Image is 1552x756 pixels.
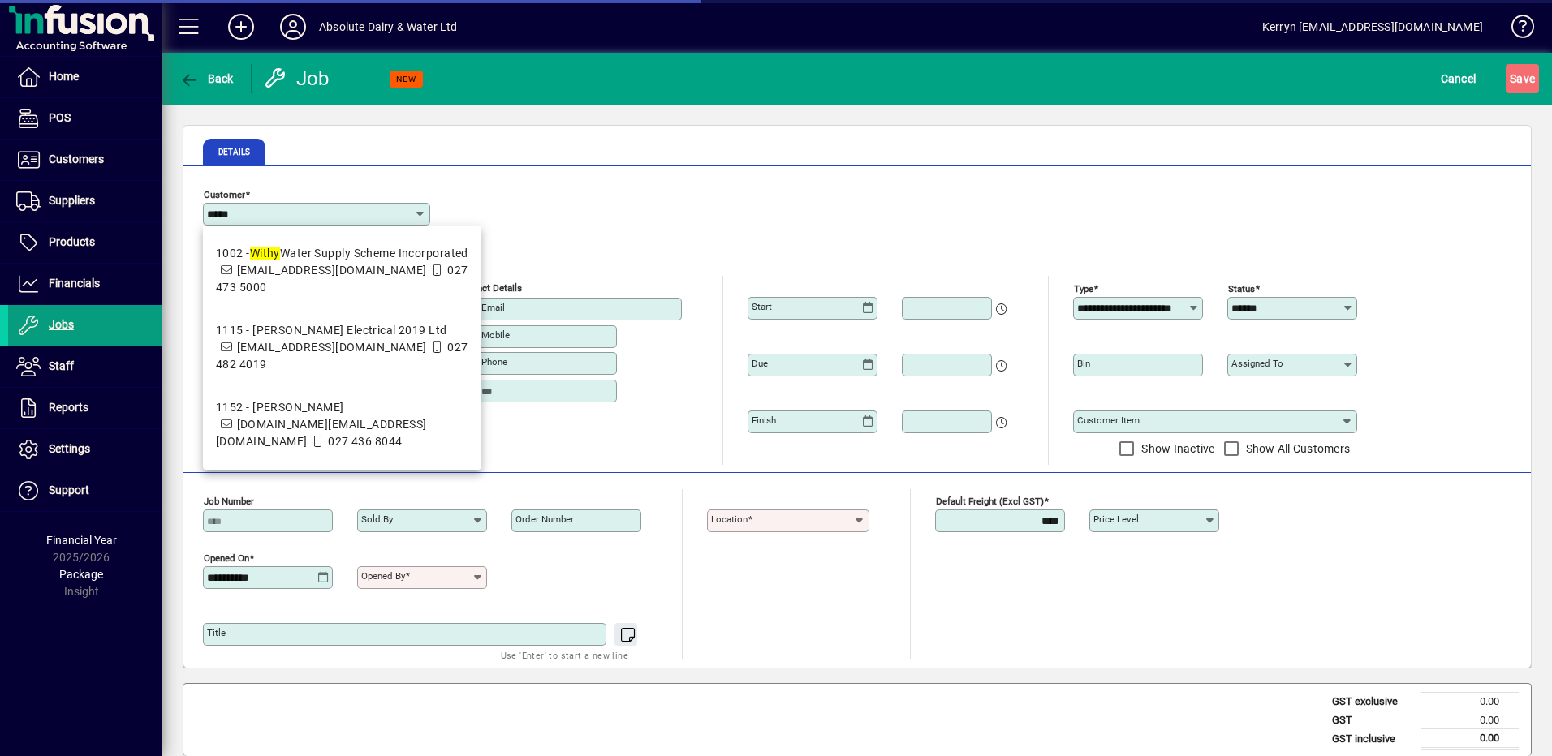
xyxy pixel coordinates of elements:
span: Home [49,70,79,83]
mat-label: Opened On [204,552,249,564]
a: Settings [8,429,162,470]
a: Customers [8,140,162,180]
div: 1115 - [PERSON_NAME] Electrical 2019 Ltd [216,322,468,339]
mat-label: Sold by [361,513,393,525]
span: POS [49,111,71,124]
td: GST inclusive [1324,729,1421,749]
span: Back [179,72,234,85]
td: GST [1324,711,1421,729]
mat-label: Customer Item [1077,415,1140,426]
span: Settings [49,442,90,455]
span: S [1510,72,1516,85]
td: GST exclusive [1324,693,1421,711]
span: Products [49,235,95,248]
mat-option: 1115 - Mike Bird Electrical 2019 Ltd [203,309,481,386]
div: Absolute Dairy & Water Ltd [319,14,458,40]
td: 0.00 [1421,711,1519,729]
a: Knowledge Base [1499,3,1532,56]
a: Home [8,57,162,97]
a: Support [8,470,162,511]
div: 1152 - [PERSON_NAME] [216,399,468,416]
a: Products [8,222,162,263]
mat-label: Opened by [361,570,405,582]
mat-label: Status [1228,283,1255,294]
span: Support [49,483,89,496]
mat-option: 1152 - Bruce Brownless [203,386,481,463]
mat-option: 1002 - Withy Water Supply Scheme Incorporated [203,232,481,309]
mat-label: Phone [481,356,507,367]
em: Withy [250,247,280,260]
mat-label: Bin [1077,358,1090,369]
span: Financials [49,277,100,290]
mat-label: Type [1074,283,1093,294]
mat-label: Default Freight (excl GST) [936,496,1044,507]
span: Details [218,148,250,157]
span: Suppliers [49,194,95,207]
span: Cancel [1441,66,1477,92]
button: Save [1506,64,1539,93]
mat-label: Mobile [481,329,510,341]
a: Suppliers [8,181,162,221]
span: Reports [49,401,88,414]
mat-label: Email [481,302,505,313]
mat-hint: Use 'Enter' to start a new line [501,646,628,664]
span: ave [1510,66,1535,92]
a: POS [8,98,162,139]
div: Kerryn [EMAIL_ADDRESS][DOMAIN_NAME] [1262,14,1483,40]
span: [EMAIL_ADDRESS][DOMAIN_NAME] [237,341,427,354]
span: Staff [49,359,74,372]
span: Package [59,568,103,581]
button: Back [175,64,238,93]
span: [EMAIL_ADDRESS][DOMAIN_NAME] [237,264,427,277]
a: Financials [8,264,162,304]
mat-label: Title [207,627,226,638]
span: Customers [49,152,104,165]
mat-label: Due [752,358,768,369]
a: Reports [8,388,162,428]
span: 027 436 8044 [328,435,402,448]
mat-label: Customer [204,189,245,200]
div: Job [264,66,333,92]
span: [DOMAIN_NAME][EMAIL_ADDRESS][DOMAIN_NAME] [216,418,427,448]
td: 0.00 [1421,729,1519,749]
mat-label: Job number [204,496,254,507]
label: Show All Customers [1243,440,1351,457]
mat-label: Order number [515,513,574,525]
span: NEW [396,74,416,84]
mat-label: Finish [752,415,776,426]
mat-label: Start [752,301,772,312]
mat-label: Price Level [1093,513,1139,525]
span: Jobs [49,318,74,331]
span: Financial Year [46,534,117,547]
div: 1002 - Water Supply Scheme Incorporated [216,245,468,262]
a: Staff [8,346,162,387]
label: Show Inactive [1138,440,1214,457]
mat-label: Location [711,513,748,525]
button: Add [215,12,267,41]
mat-label: Assigned to [1231,358,1283,369]
app-page-header-button: Back [162,64,252,93]
td: 0.00 [1421,693,1519,711]
button: Profile [267,12,319,41]
button: Cancel [1437,64,1481,93]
